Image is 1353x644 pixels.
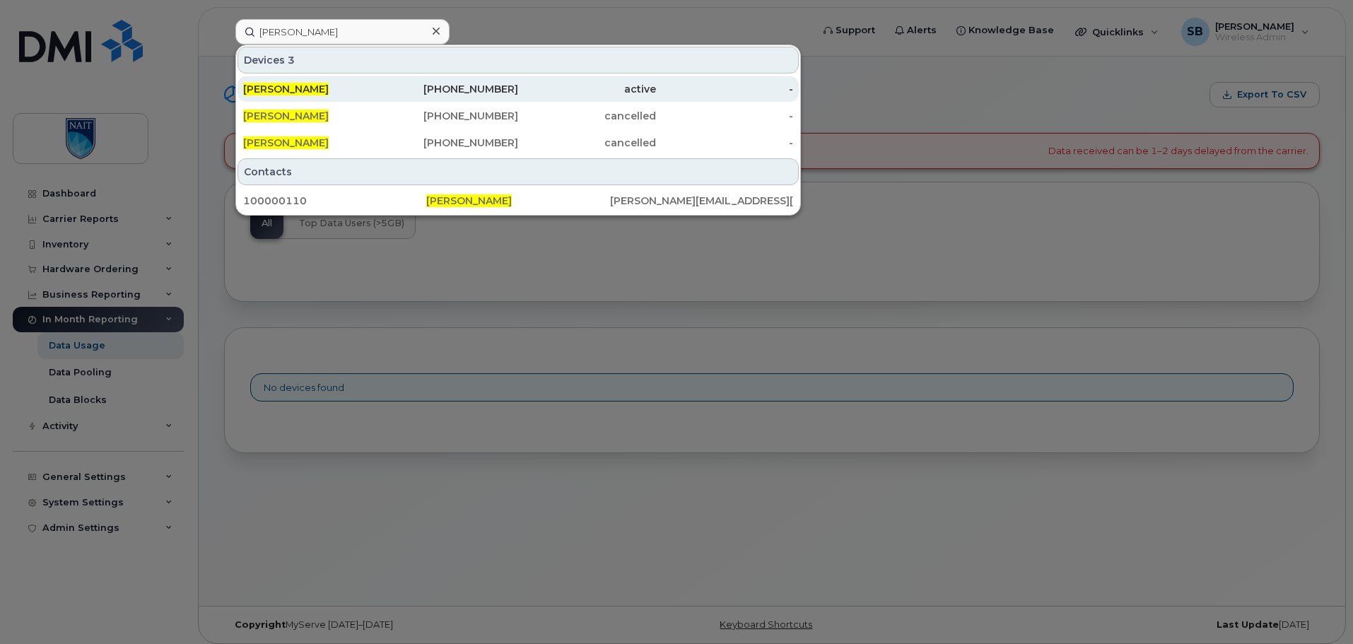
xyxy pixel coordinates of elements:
span: [PERSON_NAME] [243,83,329,95]
div: [PHONE_NUMBER] [381,109,519,123]
a: 100000110[PERSON_NAME][PERSON_NAME][EMAIL_ADDRESS][DOMAIN_NAME] [238,188,799,213]
div: [PHONE_NUMBER] [381,136,519,150]
div: Contacts [238,158,799,185]
div: - [656,109,794,123]
div: 100000110 [243,194,426,208]
div: [PHONE_NUMBER] [381,82,519,96]
div: [PERSON_NAME][EMAIL_ADDRESS][DOMAIN_NAME] [610,194,793,208]
a: [PERSON_NAME][PHONE_NUMBER]cancelled- [238,103,799,129]
span: [PERSON_NAME] [243,136,329,149]
span: [PERSON_NAME] [426,194,512,207]
div: - [656,82,794,96]
a: [PERSON_NAME][PHONE_NUMBER]active- [238,76,799,102]
a: [PERSON_NAME][PHONE_NUMBER]cancelled- [238,130,799,156]
span: [PERSON_NAME] [243,110,329,122]
div: - [656,136,794,150]
div: Devices [238,47,799,74]
div: cancelled [518,136,656,150]
div: cancelled [518,109,656,123]
span: 3 [288,53,295,67]
div: active [518,82,656,96]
